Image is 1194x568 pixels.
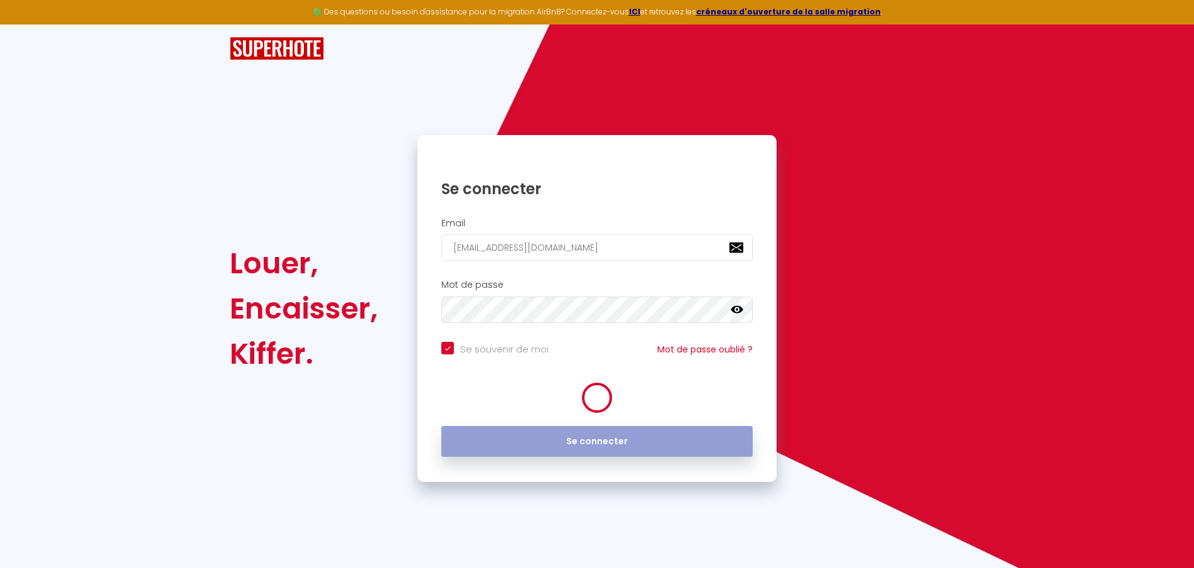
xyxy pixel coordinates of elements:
[230,37,324,60] img: SuperHote logo
[230,241,378,286] div: Louer,
[629,6,640,17] a: ICI
[230,286,378,331] div: Encaisser,
[230,331,378,376] div: Kiffer.
[441,218,753,229] h2: Email
[441,234,753,261] input: Ton Email
[696,6,881,17] a: créneaux d'ouverture de la salle migration
[441,280,753,290] h2: Mot de passe
[441,179,753,199] h1: Se connecter
[441,426,753,457] button: Se connecter
[657,343,753,356] a: Mot de passe oublié ?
